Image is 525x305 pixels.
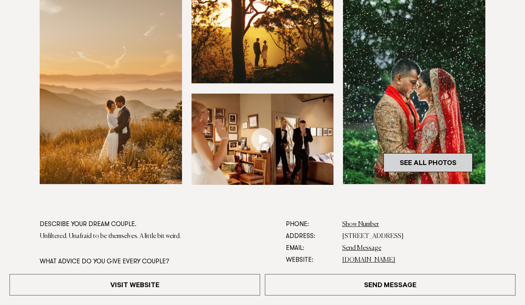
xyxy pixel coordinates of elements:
div: Describe your dream couple. [40,219,235,230]
dd: [STREET_ADDRESS] [342,230,485,242]
dt: Website: [286,254,336,266]
a: Send Message [342,245,381,251]
a: Send Message [265,274,515,295]
a: See All Photos [383,153,473,172]
div: Unfiltered. Unafraid to be themselves. A little bit weird. [40,230,235,242]
dt: Phone: [286,219,336,230]
a: Visit Website [10,274,260,295]
a: Show Number [342,221,379,228]
dt: Email: [286,242,336,254]
dt: Address: [286,230,336,242]
div: What advice do you give every couple? [40,256,235,268]
a: [DOMAIN_NAME] [342,257,395,263]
